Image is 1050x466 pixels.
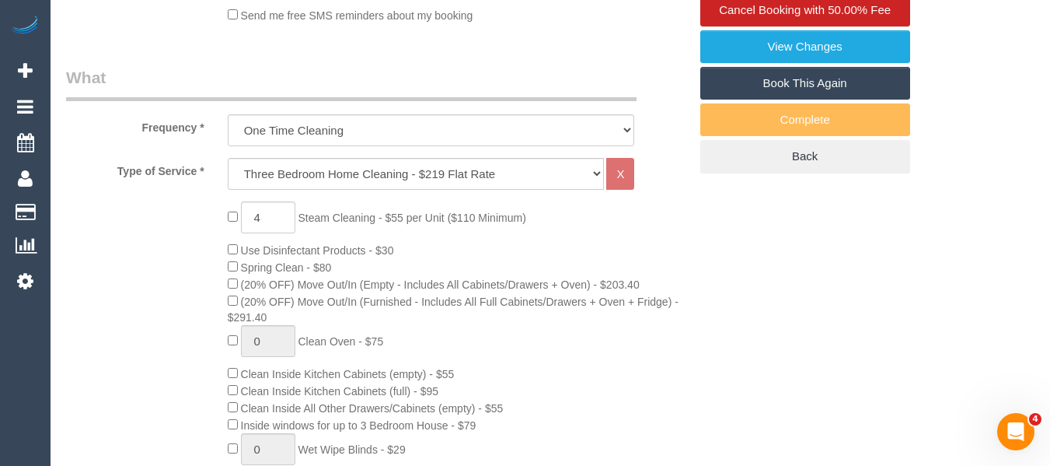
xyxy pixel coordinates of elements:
[241,279,640,291] span: (20% OFF) Move Out/In (Empty - Includes All Cabinets/Drawers + Oven) - $203.40
[700,140,910,173] a: Back
[228,296,678,324] span: (20% OFF) Move Out/In (Furnished - Includes All Full Cabinets/Drawers + Oven + Fridge) - $291.40
[298,212,525,224] span: Steam Cleaning - $55 per Unit ($110 Minimum)
[54,114,216,135] label: Frequency *
[700,67,910,100] a: Book This Again
[241,244,394,257] span: Use Disinfectant Products - $30
[241,419,476,432] span: Inside windows for up to 3 Bedroom House - $79
[1029,413,1041,426] span: 4
[241,402,504,415] span: Clean Inside All Other Drawers/Cabinets (empty) - $55
[9,16,40,37] img: Automaid Logo
[997,413,1034,450] iframe: Intercom live chat
[241,9,473,22] span: Send me free SMS reminders about my booking
[66,66,637,101] legend: What
[241,261,332,274] span: Spring Clean - $80
[700,30,910,63] a: View Changes
[298,335,383,348] span: Clean Oven - $75
[298,443,405,456] span: Wet Wipe Blinds - $29
[719,3,891,16] span: Cancel Booking with 50.00% Fee
[241,368,455,380] span: Clean Inside Kitchen Cabinets (empty) - $55
[54,158,216,179] label: Type of Service *
[241,385,438,398] span: Clean Inside Kitchen Cabinets (full) - $95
